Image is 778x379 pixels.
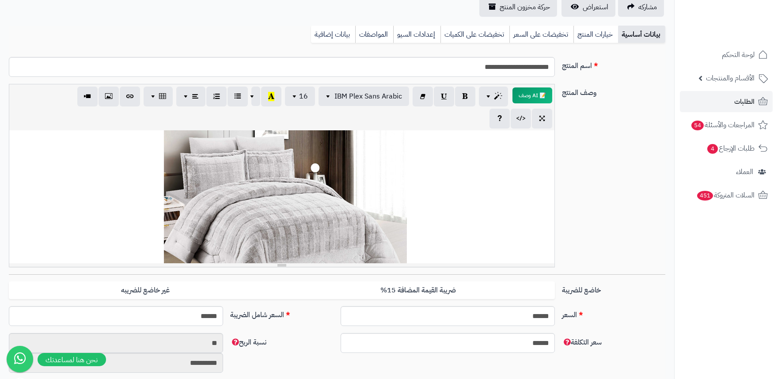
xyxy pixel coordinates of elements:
[696,189,755,201] span: السلات المتروكة
[680,185,773,206] a: السلات المتروكة451
[285,87,315,106] button: 16
[558,281,669,296] label: خاضع للضريبة
[573,26,618,43] a: خيارات المنتج
[334,91,402,102] span: IBM Plex Sans Arabic
[562,337,602,348] span: سعر التكلفة
[691,121,704,130] span: 54
[706,142,755,155] span: طلبات الإرجاع
[697,191,713,201] span: 451
[691,119,755,131] span: المراجعات والأسئلة
[230,337,266,348] span: نسبة الربح
[734,95,755,108] span: الطلبات
[707,144,718,154] span: 4
[282,281,555,299] label: ضريبة القيمة المضافة 15%
[680,44,773,65] a: لوحة التحكم
[706,72,755,84] span: الأقسام والمنتجات
[299,91,308,102] span: 16
[311,26,355,43] a: بيانات إضافية
[718,25,770,43] img: logo-2.png
[9,281,282,299] label: غير خاضع للضريبه
[680,138,773,159] a: طلبات الإرجاع4
[319,87,409,106] button: IBM Plex Sans Arabic
[638,2,657,12] span: مشاركه
[680,161,773,182] a: العملاء
[355,26,393,43] a: المواصفات
[736,166,753,178] span: العملاء
[680,91,773,112] a: الطلبات
[558,306,669,320] label: السعر
[509,26,573,43] a: تخفيضات على السعر
[512,87,552,103] button: 📝 AI وصف
[722,49,755,61] span: لوحة التحكم
[558,57,669,71] label: اسم المنتج
[500,2,550,12] span: حركة مخزون المنتج
[558,84,669,98] label: وصف المنتج
[393,26,440,43] a: إعدادات السيو
[680,114,773,136] a: المراجعات والأسئلة54
[440,26,509,43] a: تخفيضات على الكميات
[227,306,337,320] label: السعر شامل الضريبة
[618,26,665,43] a: بيانات أساسية
[583,2,608,12] span: استعراض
